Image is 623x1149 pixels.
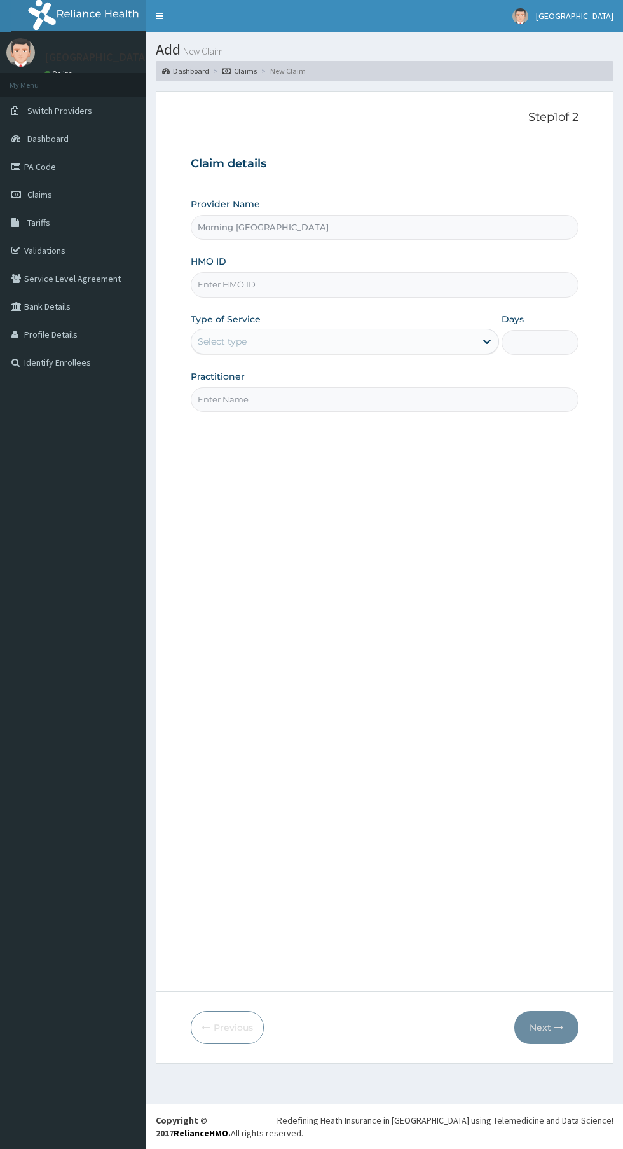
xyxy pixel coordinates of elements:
li: New Claim [258,65,306,76]
label: HMO ID [191,255,226,268]
label: Practitioner [191,370,245,383]
span: Claims [27,189,52,200]
label: Provider Name [191,198,260,210]
div: Select type [198,335,247,348]
p: [GEOGRAPHIC_DATA] [44,52,149,63]
a: Claims [222,65,257,76]
img: User Image [6,38,35,67]
button: Next [514,1011,578,1044]
input: Enter HMO ID [191,272,578,297]
small: New Claim [181,46,223,56]
p: Step 1 of 2 [191,111,578,125]
div: Redefining Heath Insurance in [GEOGRAPHIC_DATA] using Telemedicine and Data Science! [277,1114,613,1127]
span: Tariffs [27,217,50,228]
h1: Add [156,41,613,58]
a: Dashboard [162,65,209,76]
span: Switch Providers [27,105,92,116]
a: RelianceHMO [174,1127,228,1139]
input: Enter Name [191,387,578,412]
footer: All rights reserved. [146,1104,623,1149]
strong: Copyright © 2017 . [156,1115,231,1139]
span: Dashboard [27,133,69,144]
label: Days [502,313,524,326]
h3: Claim details [191,157,578,171]
span: [GEOGRAPHIC_DATA] [536,10,613,22]
label: Type of Service [191,313,261,326]
a: Online [44,69,75,78]
img: User Image [512,8,528,24]
button: Previous [191,1011,264,1044]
